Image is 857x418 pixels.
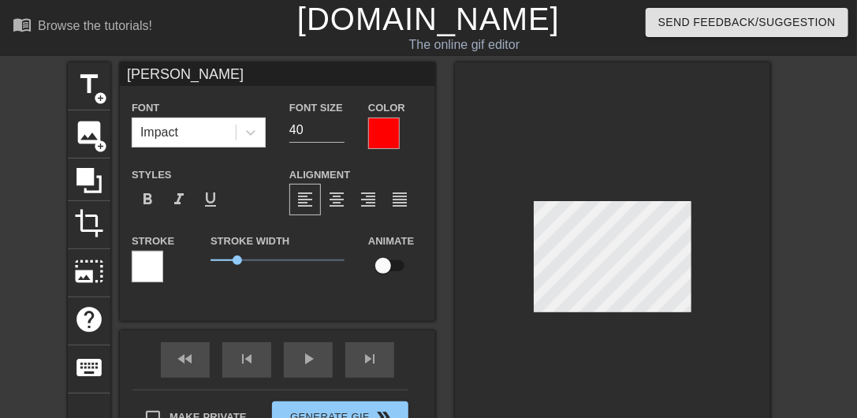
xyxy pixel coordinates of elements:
span: keyboard [74,353,104,383]
div: The online gif editor [293,35,635,54]
label: Stroke [132,233,174,249]
button: Send Feedback/Suggestion [646,8,848,37]
span: image [74,118,104,147]
a: [DOMAIN_NAME] [297,2,560,36]
span: format_align_center [327,190,346,209]
span: title [74,69,104,99]
span: Send Feedback/Suggestion [658,13,836,32]
span: skip_previous [237,349,256,368]
div: Impact [140,123,178,142]
span: crop [74,208,104,238]
span: add_circle [94,91,107,105]
span: format_align_left [296,190,315,209]
label: Font Size [289,100,343,116]
span: format_align_justify [390,190,409,209]
span: format_bold [138,190,157,209]
span: help [74,304,104,334]
span: skip_next [360,349,379,368]
span: format_italic [170,190,188,209]
label: Font [132,100,159,116]
a: Browse the tutorials! [13,15,152,39]
span: play_arrow [299,349,318,368]
label: Stroke Width [211,233,289,249]
span: fast_rewind [176,349,195,368]
span: format_underline [201,190,220,209]
label: Alignment [289,167,350,183]
span: menu_book [13,15,32,34]
label: Color [368,100,405,116]
div: Browse the tutorials! [38,19,152,32]
label: Styles [132,167,172,183]
span: photo_size_select_large [74,256,104,286]
span: add_circle [94,140,107,153]
label: Animate [368,233,414,249]
span: format_align_right [359,190,378,209]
